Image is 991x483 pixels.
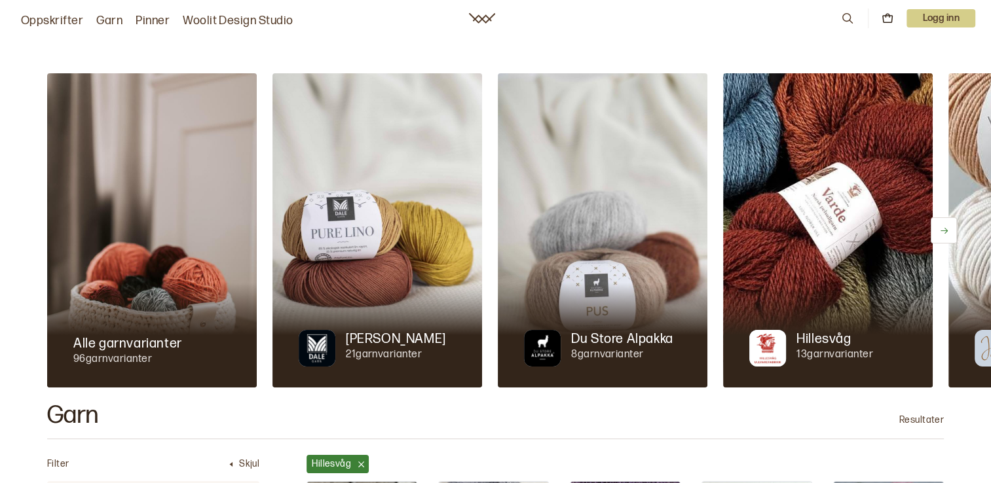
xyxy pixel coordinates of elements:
[469,13,495,24] a: Woolit
[299,330,335,367] img: Merkegarn
[47,457,69,471] p: Filter
[907,9,975,27] p: Logg inn
[47,73,257,387] img: Alle garnvarianter
[498,73,707,387] img: Du Store Alpakka
[796,330,851,348] p: Hillesvåg
[96,12,122,30] a: Garn
[183,12,293,30] a: Woolit Design Studio
[312,457,351,471] p: Hillesvåg
[346,330,446,348] p: [PERSON_NAME]
[723,73,933,387] img: Hillesvåg
[21,12,83,30] a: Oppskrifter
[899,414,944,427] p: Resultater
[73,334,182,353] p: Alle garnvarianter
[272,73,482,387] img: Dale Garn
[346,348,446,362] p: 21 garnvarianter
[571,330,673,348] p: Du Store Alpakka
[47,403,99,428] h2: Garn
[749,330,786,367] img: Merkegarn
[524,330,561,367] img: Merkegarn
[796,348,873,362] p: 13 garnvarianter
[239,457,259,471] p: Skjul
[571,348,673,362] p: 8 garnvarianter
[73,353,182,367] p: 96 garnvarianter
[907,9,975,27] button: User dropdown
[136,12,170,30] a: Pinner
